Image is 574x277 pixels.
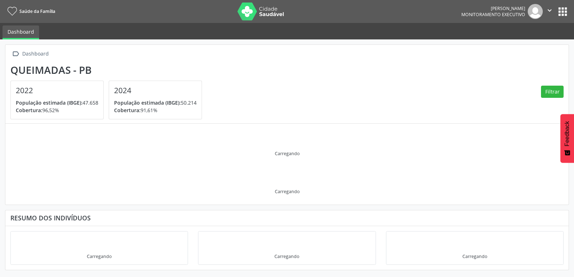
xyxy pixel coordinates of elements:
[114,99,197,106] p: 50.214
[16,86,98,95] h4: 2022
[21,49,50,59] div: Dashboard
[564,121,570,146] span: Feedback
[114,106,197,114] p: 91,61%
[556,5,569,18] button: apps
[560,114,574,163] button: Feedback - Mostrar pesquisa
[16,106,98,114] p: 96,52%
[5,5,55,17] a: Saúde da Família
[114,99,181,106] span: População estimada (IBGE):
[541,86,564,98] button: Filtrar
[546,6,554,14] i: 
[16,107,42,114] span: Cobertura:
[10,214,564,222] div: Resumo dos indivíduos
[16,99,83,106] span: População estimada (IBGE):
[543,4,556,19] button: 
[461,11,525,18] span: Monitoramento Executivo
[16,99,98,106] p: 47.658
[114,86,197,95] h4: 2024
[10,64,207,76] div: Queimadas - PB
[19,8,55,14] span: Saúde da Família
[528,4,543,19] img: img
[274,253,299,259] div: Carregando
[3,25,39,39] a: Dashboard
[462,253,487,259] div: Carregando
[10,49,50,59] a:  Dashboard
[114,107,141,114] span: Cobertura:
[275,151,300,157] div: Carregando
[10,49,21,59] i: 
[87,253,112,259] div: Carregando
[275,188,300,195] div: Carregando
[461,5,525,11] div: [PERSON_NAME]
